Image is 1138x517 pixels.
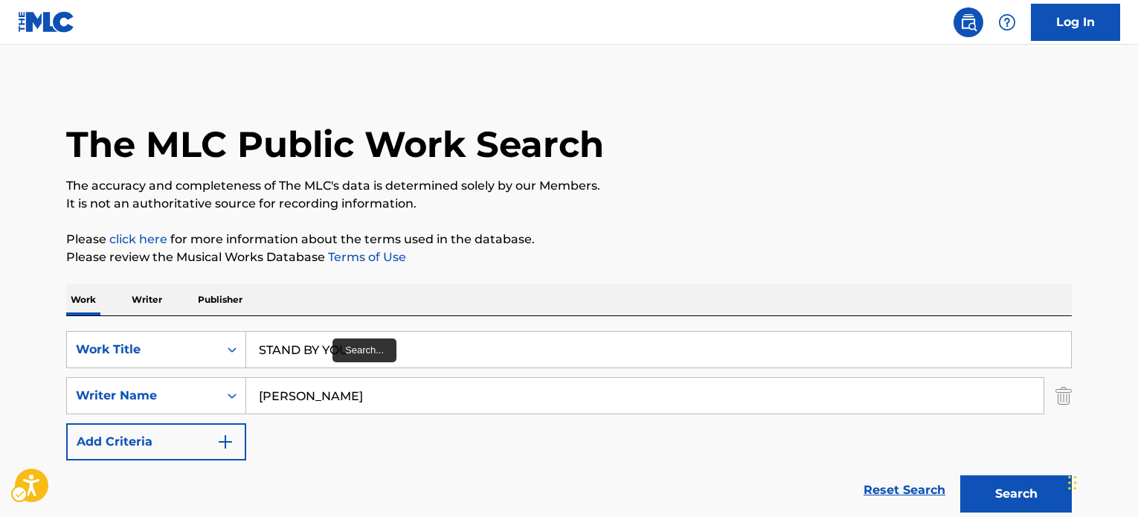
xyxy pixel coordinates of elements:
[1031,4,1120,41] a: Log In
[66,248,1072,266] p: Please review the Musical Works Database
[325,250,406,264] a: Terms of Use
[856,474,953,507] a: Reset Search
[76,387,210,405] div: Writer Name
[18,11,75,33] img: MLC Logo
[1064,446,1138,517] iframe: Hubspot Iframe
[109,232,167,246] a: click here
[76,341,210,359] div: Work Title
[66,423,246,460] button: Add Criteria
[127,284,167,315] p: Writer
[1064,446,1138,517] div: Chat Widget
[66,122,604,167] h1: The MLC Public Work Search
[1055,377,1072,414] img: Delete Criterion
[66,177,1072,195] p: The accuracy and completeness of The MLC's data is determined solely by our Members.
[1068,460,1077,505] div: Drag
[998,13,1016,31] img: help
[960,475,1072,513] button: Search
[66,284,100,315] p: Work
[216,433,234,451] img: 9d2ae6d4665cec9f34b9.svg
[246,332,1071,367] input: Search...
[66,195,1072,213] p: It is not an authoritative source for recording information.
[66,231,1072,248] p: Please for more information about the terms used in the database.
[193,284,247,315] p: Publisher
[959,13,977,31] img: search
[246,378,1044,414] input: Search...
